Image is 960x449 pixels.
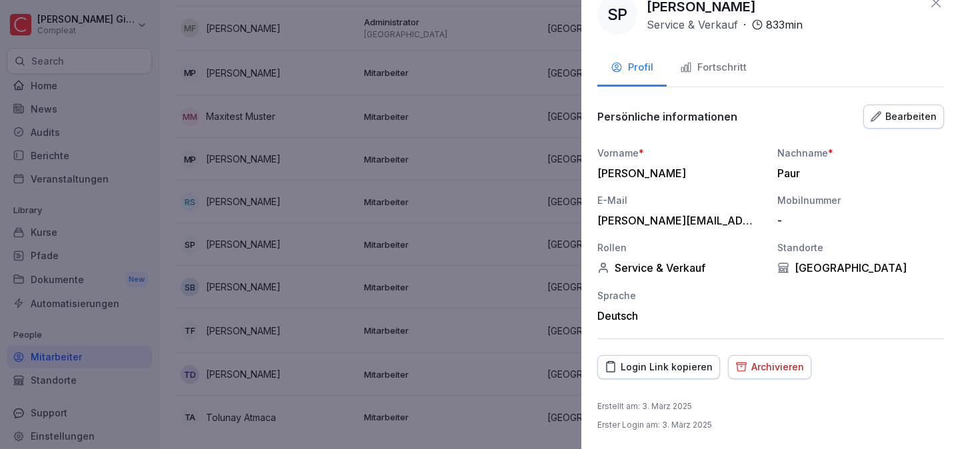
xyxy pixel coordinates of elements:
[647,17,738,33] p: Service & Verkauf
[597,240,764,254] div: Rollen
[597,400,692,412] p: Erstellt am : 3. März 2025
[777,214,937,227] div: -
[597,309,764,322] div: Deutsch
[597,193,764,207] div: E-Mail
[597,355,720,379] button: Login Link kopieren
[597,110,737,123] p: Persönliche informationen
[597,51,667,87] button: Profil
[777,240,944,254] div: Standorte
[728,355,811,379] button: Archivieren
[597,146,764,160] div: Vorname
[597,167,757,180] div: [PERSON_NAME]
[777,193,944,207] div: Mobilnummer
[871,109,937,124] div: Bearbeiten
[667,51,760,87] button: Fortschritt
[605,360,713,374] div: Login Link kopieren
[680,60,747,75] div: Fortschritt
[597,288,764,302] div: Sprache
[647,17,803,33] div: ·
[597,261,764,274] div: Service & Verkauf
[766,17,803,33] p: 833 min
[735,360,804,374] div: Archivieren
[777,146,944,160] div: Nachname
[777,261,944,274] div: [GEOGRAPHIC_DATA]
[863,105,944,129] button: Bearbeiten
[777,167,937,180] div: Paur
[611,60,653,75] div: Profil
[597,419,712,431] p: Erster Login am : 3. März 2025
[597,214,757,227] div: [PERSON_NAME][EMAIL_ADDRESS][DOMAIN_NAME]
